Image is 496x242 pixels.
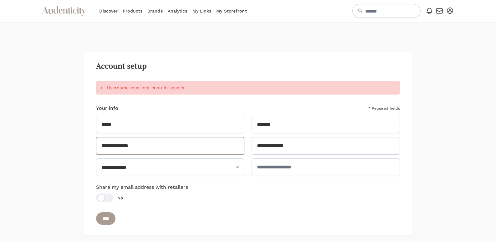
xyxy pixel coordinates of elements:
h2: Account setup [96,62,400,71]
li: Username must not contain spaces [101,85,395,91]
h4: Your info [96,105,118,112]
span: * Required fields [368,106,400,111]
div: Share my email address with retailers [96,183,400,202]
span: No [117,195,123,201]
